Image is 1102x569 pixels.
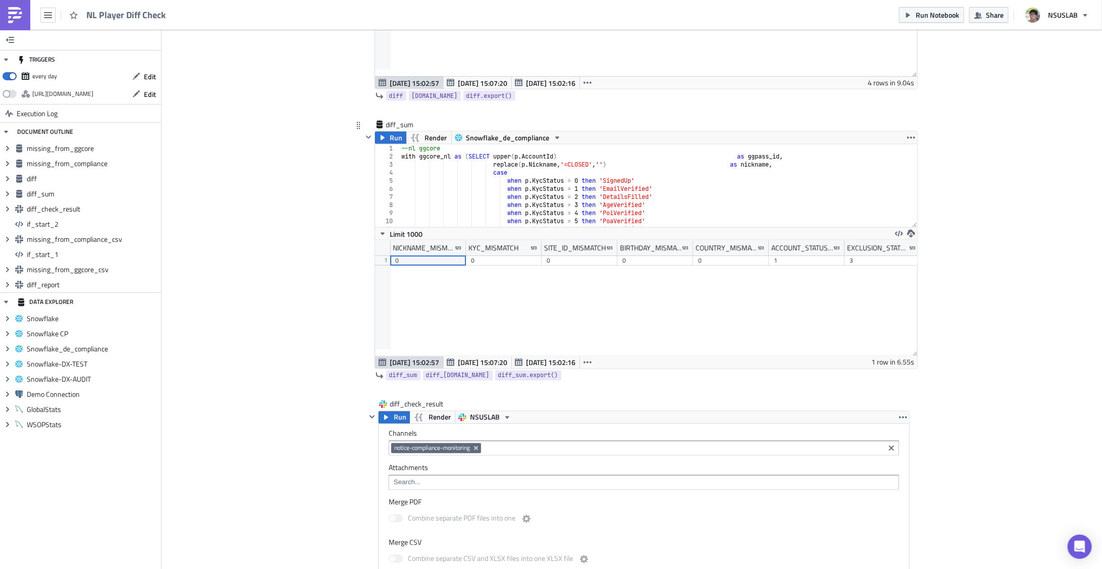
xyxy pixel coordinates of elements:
img: Avatar [1024,7,1041,24]
span: Execution Log [17,105,58,123]
div: 0 [547,255,612,266]
span: Share [986,10,1004,20]
span: WSOPStats [27,420,159,429]
div: 9 [375,209,399,217]
div: 0 [395,255,461,266]
div: https://pushmetrics.io/api/v1/report/wVozQDblA1/webhook?token=20244195d86945248aa1b6f0ae490d3f [32,86,93,101]
div: 7 [375,193,399,201]
span: diff_sum [27,189,159,198]
span: diff_check_result [27,204,159,214]
button: Edit [127,69,161,84]
div: DATA EXPLORER [17,293,73,311]
img: PushMetrics [7,7,23,23]
button: Clear selected items [885,442,898,454]
span: diff.export() [466,91,512,101]
span: diff_sum [389,371,417,381]
button: [DATE] 15:02:57 [375,77,444,89]
a: diff [386,91,406,101]
button: Run [379,411,410,424]
div: TRIGGERS [17,50,55,69]
span: [DATE] 15:02:16 [527,357,576,368]
span: missing_from_compliance [27,159,159,168]
span: Edit [144,89,156,99]
span: notice-compliance-monitoring [394,444,470,452]
span: Render [429,411,451,424]
span: if_start_1 [27,250,159,259]
div: 2 [375,152,399,161]
body: Rich Text Area. Press ALT-0 for help. [4,4,505,12]
button: Combine separate PDF files into one [520,513,533,525]
button: [DATE] 15:07:20 [443,77,512,89]
div: SITE_ID_MISMATCH [544,240,606,255]
div: 0 [471,255,537,266]
span: Snowflake CP [27,329,159,338]
button: Combine separate CSV and XLSX files into one XLSX file [578,553,590,565]
a: [DOMAIN_NAME] [409,91,461,101]
label: Channels [389,429,899,438]
div: 4 rows in 9.04s [868,77,915,89]
button: Run Notebook [899,7,964,23]
label: Combine separate CSV and XLSX files into one XLSX file [389,553,590,566]
button: Limit 1000 [375,228,427,240]
button: [DATE] 15:07:20 [443,356,512,369]
div: 1 [774,255,839,266]
span: diff [389,91,403,101]
button: [DATE] 15:02:16 [511,77,580,89]
button: Remove Tag [472,443,481,453]
span: [DATE] 15:07:20 [458,357,508,368]
button: Render [409,411,455,424]
span: Render [425,132,447,144]
div: DOCUMENT OUTLINE [17,123,73,141]
button: Snowflake_de_compliance [451,132,565,144]
span: missing_from_ggcore_csv [27,265,159,274]
div: 1 row in 6.55s [872,356,915,369]
button: Share [969,7,1009,23]
button: [DATE] 15:02:57 [375,356,444,369]
div: COUNTRY_MISMATCH [696,240,758,255]
div: 3 [850,255,915,266]
div: 8 [375,201,399,209]
div: 5 [375,177,399,185]
div: 1 [375,144,399,152]
div: 4 [375,169,399,177]
div: 6 [375,185,399,193]
span: GlobalStats [27,405,159,414]
div: 0 [622,255,688,266]
span: Snowflake_de_compliance [27,344,159,353]
span: Run [394,411,406,424]
div: BIRTHDAY_MISMATCH [620,240,682,255]
a: diff_sum [386,371,421,381]
div: EXCLUSION_STATUS_MISMATCH [847,240,909,255]
span: [DOMAIN_NAME] [412,91,458,101]
a: diff.export() [463,91,515,101]
div: Open Intercom Messenger [1068,535,1092,559]
div: 3 [375,161,399,169]
span: if_start_2 [27,220,159,229]
button: Run [375,132,406,144]
span: diff_[DOMAIN_NAME] [426,371,490,381]
label: Merge CSV [389,538,899,547]
div: 10 [375,217,399,225]
label: Combine separate PDF files into one [389,513,533,526]
span: Edit [144,71,156,82]
label: Merge PDF [389,498,899,507]
div: ACCOUNT_STATUS_MISMATCH [771,240,833,255]
span: Limit 1000 [390,229,423,239]
span: missing_from_compliance_csv [27,235,159,244]
div: 11 [375,225,399,233]
span: Snowflake [27,314,159,323]
a: diff_sum.export() [495,371,561,381]
button: Render [406,132,452,144]
span: diff [27,174,159,183]
button: Hide content [366,411,378,423]
button: [DATE] 15:02:16 [511,356,580,369]
span: NL Player Diff Check [86,9,167,21]
button: Edit [127,86,161,102]
span: Snowflake-DX-TEST [27,359,159,369]
span: diff_report [27,280,159,289]
div: KYC_MISMATCH [468,240,518,255]
span: [DATE] 15:02:16 [527,78,576,88]
span: Run Notebook [916,10,959,20]
span: diff_sum.export() [498,371,558,381]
